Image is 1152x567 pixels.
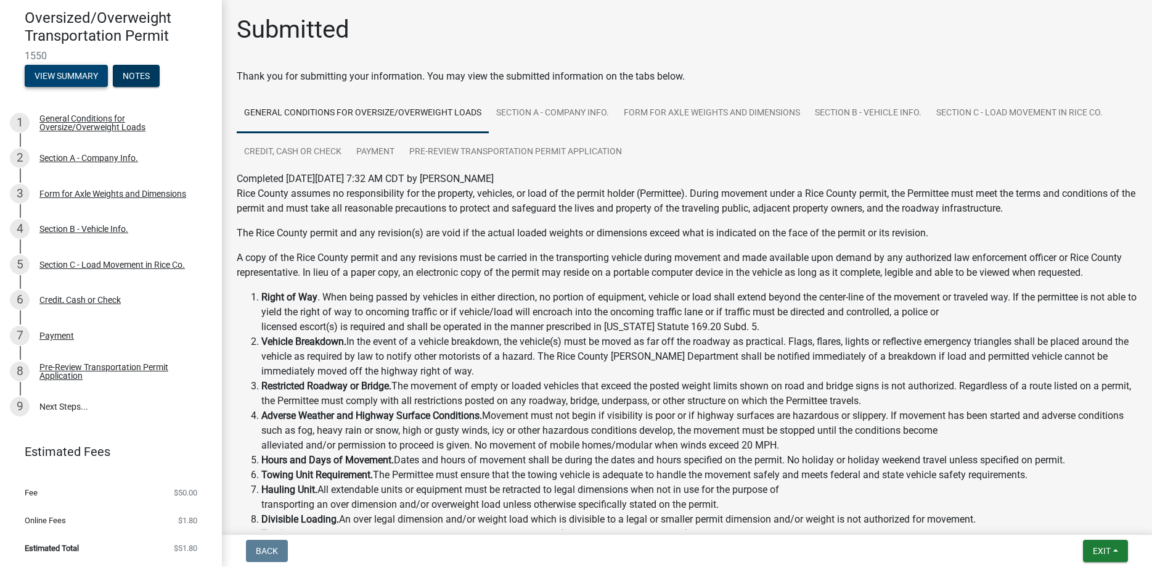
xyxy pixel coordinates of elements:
li: Movement must not begin if visibility is poor or if highway surfaces are hazardous or slippery. I... [261,408,1137,453]
a: Pre-Review Transportation Permit Application [402,133,629,172]
button: View Summary [25,65,108,87]
li: Dates and hours of movement shall be during the dates and hours specified on the permit. No holid... [261,453,1137,468]
a: Form for Axle Weights and Dimensions [616,94,807,133]
div: 3 [10,184,30,204]
strong: Towing Unit Requirement. [261,469,373,481]
a: Section A - Company Info. [489,94,616,133]
a: Section B - Vehicle Info. [807,94,929,133]
p: A copy of the Rice County permit and any revisions must be carried in the transporting vehicle du... [237,250,1137,280]
div: 9 [10,397,30,416]
li: All extendable units or equipment must be retracted to legal dimensions when not in use for the p... [261,482,1137,512]
li: This permit does not allow any axle to exceed 500 pounds (600 pounds on steering axle) per inch o... [261,527,1137,542]
li: The Permittee must ensure that the towing vehicle is adequate to handle the movement safely and m... [261,468,1137,482]
div: 4 [10,219,30,239]
li: An over legal dimension and/or weight load which is divisible to a legal or smaller permit dimens... [261,512,1137,527]
div: 6 [10,290,30,310]
div: Form for Axle Weights and Dimensions [39,189,186,198]
span: $50.00 [174,489,197,497]
strong: Adverse Weather and Highway Surface Conditions. [261,410,482,421]
strong: Vehicle Breakdown. [261,336,346,347]
strong: Hours and Days of Movement. [261,454,394,466]
strong: Hauling Unit. [261,484,317,495]
h1: Submitted [237,15,349,44]
div: 5 [10,255,30,275]
h4: Oversized/Overweight Transportation Permit [25,9,212,45]
div: 2 [10,148,30,168]
span: Estimated Total [25,544,79,552]
a: Estimated Fees [10,439,202,464]
strong: Restricted Roadway or Bridge. [261,380,391,392]
p: Rice County assumes no responsibility for the property, vehicles, or load of the permit holder (P... [237,186,1137,216]
li: The movement of empty or loaded vehicles that exceed the posted weight limits shown on road and b... [261,379,1137,408]
div: Section A - Company Info. [39,154,138,162]
button: Back [246,540,288,562]
li: . When being passed by vehicles in either direction, no portion of equipment, vehicle or load sha... [261,290,1137,334]
span: 1550 [25,50,197,62]
div: Payment [39,331,74,340]
span: $1.80 [178,516,197,524]
a: Section C - Load Movement in Rice Co. [929,94,1110,133]
p: The Rice County permit and any revision(s) are void if the actual loaded weights or dimensions ex... [237,226,1137,241]
span: $51.80 [174,544,197,552]
strong: Divisible Loading. [261,513,339,525]
div: Section B - Vehicle Info. [39,225,128,233]
wm-modal-confirm: Summary [25,72,108,81]
div: Credit, Cash or Check [39,296,121,304]
strong: Tire Limit. [261,528,305,540]
div: 8 [10,362,30,381]
div: 7 [10,326,30,346]
a: Credit, Cash or Check [237,133,349,172]
span: Online Fees [25,516,66,524]
div: Pre-Review Transportation Permit Application [39,363,202,380]
span: Fee [25,489,38,497]
span: Back [256,546,278,556]
div: Thank you for submitting your information. You may view the submitted information on the tabs below. [237,69,1137,84]
span: Completed [DATE][DATE] 7:32 AM CDT by [PERSON_NAME] [237,173,494,184]
li: In the event of a vehicle breakdown, the vehicle(s) must be moved as far off the roadway as pract... [261,334,1137,379]
div: Section C - Load Movement in Rice Co. [39,260,185,269]
strong: Right of Way [261,291,317,303]
a: Payment [349,133,402,172]
wm-modal-confirm: Notes [113,72,160,81]
div: General Conditions for Oversize/Overweight Loads [39,114,202,131]
div: 1 [10,113,30,133]
button: Exit [1083,540,1128,562]
button: Notes [113,65,160,87]
a: General Conditions for Oversize/Overweight Loads [237,94,489,133]
span: Exit [1093,546,1111,556]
